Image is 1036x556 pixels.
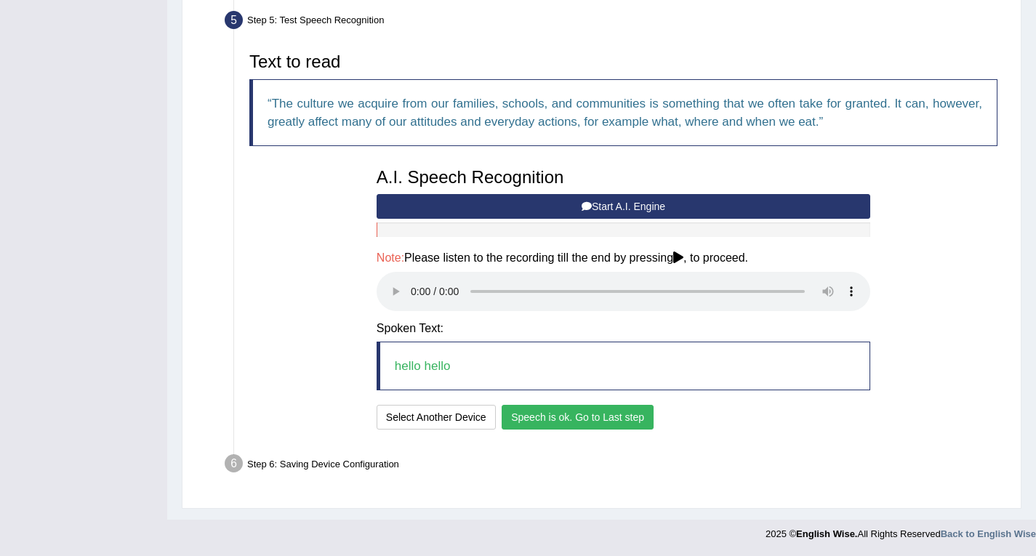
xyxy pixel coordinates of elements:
[218,7,1014,39] div: Step 5: Test Speech Recognition
[268,97,982,129] q: The culture we acquire from our families, schools, and communities is something that we often tak...
[766,520,1036,541] div: 2025 © All Rights Reserved
[377,251,404,264] span: Note:
[502,405,654,430] button: Speech is ok. Go to Last step
[941,528,1036,539] a: Back to English Wise
[796,528,857,539] strong: English Wise.
[377,405,496,430] button: Select Another Device
[377,251,870,265] h4: Please listen to the recording till the end by pressing , to proceed.
[218,450,1014,482] div: Step 6: Saving Device Configuration
[377,168,870,187] h3: A.I. Speech Recognition
[377,342,870,390] blockquote: hello hello
[249,52,997,71] h3: Text to read
[377,194,870,219] button: Start A.I. Engine
[377,322,870,335] h4: Spoken Text:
